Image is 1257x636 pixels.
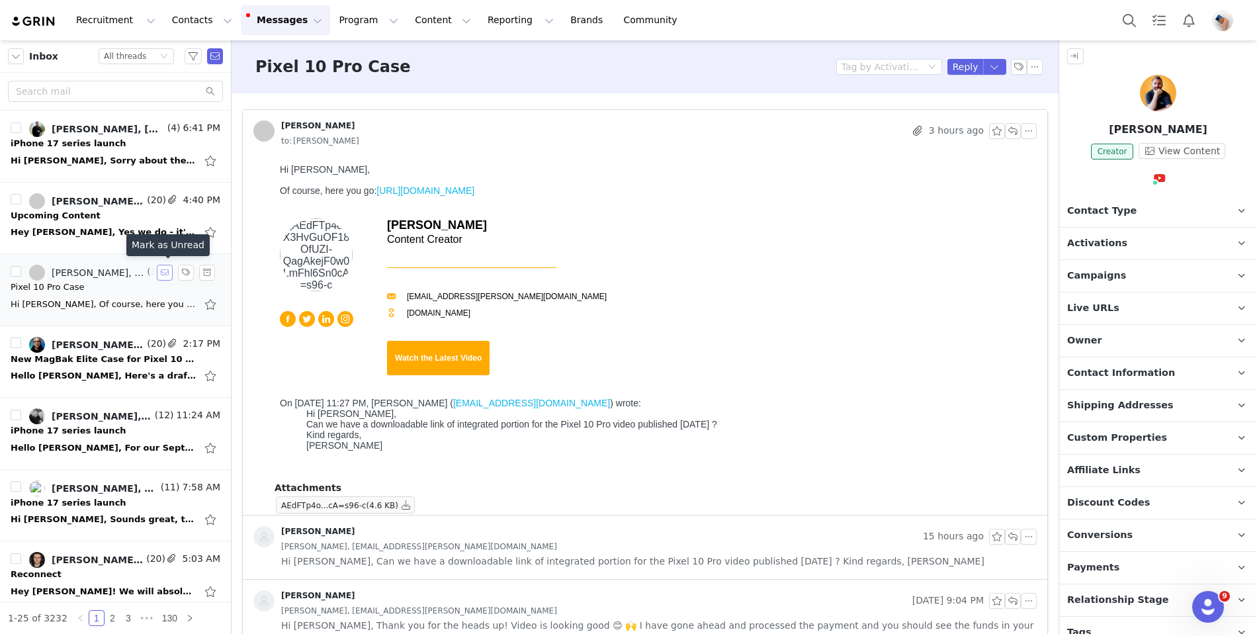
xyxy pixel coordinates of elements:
[1067,334,1102,348] span: Owner
[241,5,330,35] button: Messages
[1212,10,1233,31] img: 7a043e49-c13d-400d-ac6c-68a8aea09f5f.jpg
[253,590,275,612] img: placeholder-contacts.jpeg
[275,481,1037,495] p: Attachments
[11,154,196,167] div: Hi Angie, Sorry about the delayed response - it's been a crazy couple of weeks. My integrated spo...
[52,124,165,134] div: [PERSON_NAME], [PERSON_NAME]
[112,73,332,88] p: Content Creator
[11,513,196,526] div: Hi Nadia, Sounds great, thank you! On Sat, 30 Aug 2025, 02.45 Angie J <angiej@1lss.com> wrote: Hi...
[29,480,158,496] a: [PERSON_NAME], [PERSON_NAME] |flatlay‧lifestyle
[947,59,984,75] button: Reply
[144,337,166,351] span: (20)
[1067,593,1169,608] span: Relationship Stage
[132,150,196,159] a: [DOMAIN_NAME]
[331,5,406,35] button: Program
[182,610,198,626] li: Next Page
[132,133,332,142] a: [EMAIL_ADDRESS][PERSON_NAME][DOMAIN_NAME]
[29,121,45,137] img: c672ddc3-1329-4f24-9edf-c3351789ed63.jpg
[105,610,120,626] li: 2
[157,610,182,626] li: 130
[243,110,1047,159] div: [PERSON_NAME] 3 hours agoto:[PERSON_NAME]
[112,133,121,142] img: email-icon-2x.png
[29,552,144,568] a: [PERSON_NAME], [PERSON_NAME], [PERSON_NAME]
[11,137,126,150] div: iPhone 17 series launch
[11,298,196,311] div: Hi Nadia, Of course, here you go: https://f.io/MwXFoqft facebook twitter linkedin instagram Pete ...
[11,226,196,239] div: Hey Nadia, Yes we do - it's currently scheduled for the 17th October. Would you be interested in ...
[11,424,126,437] div: iPhone 17 series launch
[1067,398,1174,413] span: Shipping Addresses
[112,60,332,73] h3: [PERSON_NAME]
[136,610,157,626] span: •••
[32,281,730,292] div: [PERSON_NAME]
[1067,236,1127,251] span: Activations
[253,590,355,612] a: [PERSON_NAME]
[253,526,355,547] a: [PERSON_NAME]
[1067,301,1119,316] span: Live URLs
[407,5,479,35] button: Content
[29,337,144,353] a: [PERSON_NAME], [PERSON_NAME]
[89,611,104,625] a: 1
[179,239,335,250] a: [EMAIL_ADDRESS][DOMAIN_NAME]
[1067,431,1167,445] span: Custom Properties
[255,55,411,79] h3: Pixel 10 Pro Case
[8,610,67,626] li: 1-25 of 3232
[158,611,181,625] a: 130
[160,52,168,62] i: icon: down
[281,526,355,537] div: [PERSON_NAME]
[5,26,757,37] div: Of course, here you go:
[164,5,240,35] button: Contacts
[52,555,144,565] div: [PERSON_NAME], [PERSON_NAME], [PERSON_NAME]
[1140,75,1176,111] img: Pete Matheson
[105,611,120,625] a: 2
[480,5,562,35] button: Reporting
[5,239,757,250] div: On [DATE] 11:27 PM, [PERSON_NAME] ( ) wrote:
[63,152,79,168] img: instagram
[1067,561,1119,575] span: Payments
[68,5,163,35] button: Recruitment
[29,193,144,209] a: [PERSON_NAME] [PERSON_NAME], [PERSON_NAME]
[29,480,45,496] img: 1e18522a-0a36-4772-b2df-7bb0c5b84c30.jpg
[52,196,144,206] div: [PERSON_NAME] [PERSON_NAME], [PERSON_NAME]
[5,60,78,132] img: AEdFTp4oOX3HvGuOF18OfUZI-QagAkejF0w0LmFhl6Sn0cA=s96-c
[29,50,58,64] span: Inbox
[1067,496,1150,510] span: Discount Codes
[1139,143,1225,159] button: View Content
[11,209,101,222] div: Upcoming Content
[1067,463,1141,478] span: Affiliate Links
[112,150,121,158] img: link-icon-2x.png
[281,590,355,601] div: [PERSON_NAME]
[29,408,45,424] img: 7e78db38-2c08-44ac-9455-6e0409c7d846.jpg
[32,260,730,271] div: Can we have a downloadable link of integrated portion for the Pixel 10 Pro video published [DATE] ?
[281,604,557,618] span: [PERSON_NAME], [EMAIL_ADDRESS][PERSON_NAME][DOMAIN_NAME]
[562,5,615,35] a: Brands
[126,234,210,256] div: Mark as Unread
[102,26,200,37] a: [URL][DOMAIN_NAME]
[52,483,158,494] div: [PERSON_NAME], [PERSON_NAME] |flatlay‧lifestyle
[136,610,157,626] li: Next 3 Pages
[1115,5,1144,35] button: Search
[207,48,223,64] span: Send Email
[52,411,152,422] div: [PERSON_NAME], [PERSON_NAME]
[243,516,1047,579] div: [PERSON_NAME] 15 hours ago[PERSON_NAME], [EMAIL_ADDRESS][PERSON_NAME][DOMAIN_NAME] Hi [PERSON_NAM...
[120,610,136,626] li: 3
[281,120,355,131] div: [PERSON_NAME]
[11,15,57,28] img: grin logo
[1067,528,1133,543] span: Conversions
[144,193,166,207] span: (20)
[928,63,936,72] i: icon: down
[11,353,196,366] div: New MagBak Elite Case for Pixel 10 Pro / XL – Let's Collaborate!
[1067,204,1137,218] span: Contact Type
[367,501,398,510] span: (4.6 KB)
[1219,591,1230,602] span: 9
[1192,591,1224,623] iframe: Intercom live chat
[11,441,196,455] div: Hello Nadia, For our September collaboration, I'll be creating a distinct video. The two videos a...
[11,496,126,510] div: iPhone 17 series launch
[121,611,136,625] a: 3
[616,5,691,35] a: Community
[104,49,146,64] div: All threads
[1067,366,1175,381] span: Contact Information
[1091,144,1134,159] span: Creator
[11,369,196,383] div: Hello Nadia, Here's a draft for the Pixel 10 Pro XL First Impressions video. There are some littl...
[24,152,40,168] img: twitter
[11,585,196,598] div: Hey Nadia! We will absolutely make that adjustment. Being that it is a holiday weekend, please ex...
[8,81,223,102] input: Search mail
